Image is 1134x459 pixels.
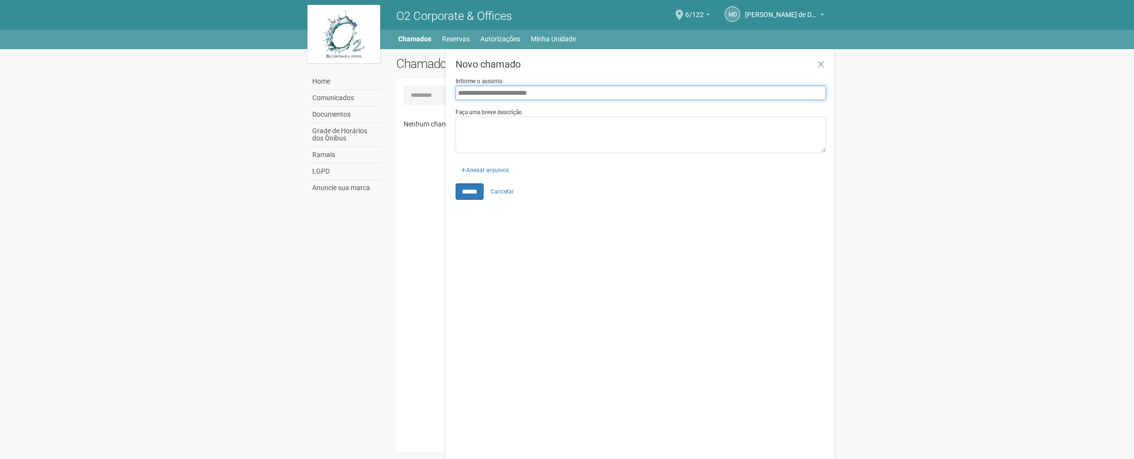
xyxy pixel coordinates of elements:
[307,5,380,63] img: logo.jpg
[310,106,382,123] a: Documentos
[404,120,820,128] p: Nenhum chamado foi aberto para a sua unidade.
[396,56,567,71] h2: Chamados
[745,1,818,18] span: Marcela de Deus Alexandre
[685,1,704,18] span: 6/122
[456,160,514,175] div: Anexar arquivos
[456,59,826,69] h3: Novo chamado
[310,123,382,147] a: Grade de Horários dos Ônibus
[485,184,519,199] a: Cancelar
[396,9,512,23] span: O2 Corporate & Offices
[310,147,382,163] a: Ramais
[398,32,431,46] a: Chamados
[685,12,710,20] a: 6/122
[310,90,382,106] a: Comunicados
[745,12,824,20] a: [PERSON_NAME] de Deus [PERSON_NAME]
[456,108,522,117] label: Faça uma breve descrição
[310,163,382,180] a: LGPD
[442,32,470,46] a: Reservas
[725,6,740,22] a: Md
[480,32,520,46] a: Autorizações
[811,54,831,75] a: Fechar
[310,73,382,90] a: Home
[531,32,576,46] a: Minha Unidade
[456,77,503,86] label: Informe o assunto
[310,180,382,196] a: Anuncie sua marca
